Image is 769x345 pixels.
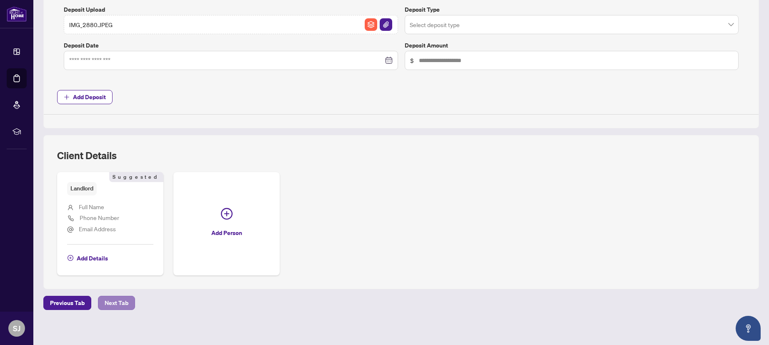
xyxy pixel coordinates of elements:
[380,18,392,31] img: File Attachement
[67,251,108,265] button: Add Details
[105,296,128,310] span: Next Tab
[109,172,163,182] span: Suggested
[69,20,113,29] span: IMG_2880.JPEG
[365,18,377,31] img: File Archive
[736,316,761,341] button: Open asap
[364,18,378,31] button: File Archive
[64,5,398,14] label: Deposit Upload
[43,296,91,310] button: Previous Tab
[410,56,414,65] span: $
[79,203,104,210] span: Full Name
[405,41,739,50] label: Deposit Amount
[379,18,393,31] button: File Attachement
[80,214,119,221] span: Phone Number
[50,296,85,310] span: Previous Tab
[173,172,280,275] button: Add Person
[57,90,113,104] button: Add Deposit
[64,41,398,50] label: Deposit Date
[57,149,117,162] h2: Client Details
[221,208,233,220] span: plus-circle
[98,296,135,310] button: Next Tab
[68,255,73,261] span: plus-circle
[73,90,106,104] span: Add Deposit
[405,5,739,14] label: Deposit Type
[211,226,242,240] span: Add Person
[64,15,398,34] span: IMG_2880.JPEGFile ArchiveFile Attachement
[79,225,116,232] span: Email Address
[77,252,108,265] span: Add Details
[67,182,97,195] span: Landlord
[13,322,20,334] span: SJ
[64,94,70,100] span: plus
[7,6,27,22] img: logo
